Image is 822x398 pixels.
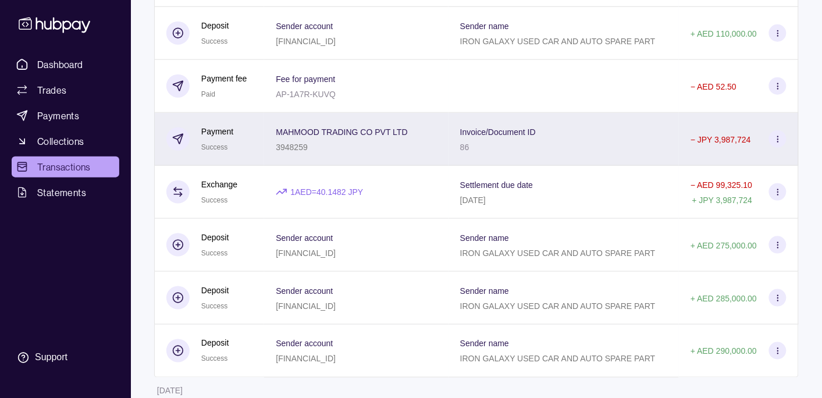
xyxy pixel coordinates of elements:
p: + AED 290,000.00 [691,347,757,356]
p: Deposit [201,231,229,244]
p: − JPY 3,987,724 [691,135,751,144]
p: Invoice/Document ID [460,127,536,137]
span: Dashboard [37,58,83,72]
p: MAHMOOD TRADING CO PVT LTD [276,127,407,137]
a: Payments [12,105,119,126]
p: − AED 52.50 [691,82,736,91]
p: IRON GALAXY USED CAR AND AUTO SPARE PART [460,354,656,364]
p: 1 AED = 40.1482 JPY [290,186,363,198]
span: Paid [201,90,215,98]
span: Payments [37,109,79,123]
p: + AED 110,000.00 [691,29,757,38]
p: Deposit [201,19,229,32]
span: Success [201,196,227,204]
span: Statements [37,186,86,200]
p: Payment [201,125,233,138]
p: Deposit [201,337,229,350]
p: [FINANCIAL_ID] [276,301,336,311]
span: Success [201,302,227,310]
p: [DATE] [460,196,486,205]
p: [DATE] [157,386,183,396]
p: Sender name [460,22,509,31]
p: 86 [460,143,469,152]
p: [FINANCIAL_ID] [276,37,336,46]
p: Deposit [201,284,229,297]
a: Collections [12,131,119,152]
span: Trades [37,83,66,97]
span: Success [201,37,227,45]
a: Statements [12,182,119,203]
span: Success [201,355,227,363]
a: Dashboard [12,54,119,75]
p: Payment fee [201,72,247,85]
p: Settlement due date [460,180,533,190]
a: Support [12,346,119,370]
p: − AED 99,325.10 [691,180,752,190]
p: IRON GALAXY USED CAR AND AUTO SPARE PART [460,248,656,258]
p: AP-1A7R-KUVQ [276,90,336,99]
span: Success [201,143,227,151]
p: IRON GALAXY USED CAR AND AUTO SPARE PART [460,301,656,311]
p: Exchange [201,178,237,191]
p: Fee for payment [276,74,335,84]
p: IRON GALAXY USED CAR AND AUTO SPARE PART [460,37,656,46]
span: Success [201,249,227,257]
div: Support [35,351,67,364]
a: Transactions [12,157,119,177]
p: + JPY 3,987,724 [692,196,753,205]
a: Trades [12,80,119,101]
p: Sender name [460,339,509,349]
p: Sender account [276,22,333,31]
p: Sender account [276,233,333,243]
p: 3948259 [276,143,308,152]
p: + AED 275,000.00 [691,241,757,250]
span: Transactions [37,160,91,174]
p: [FINANCIAL_ID] [276,248,336,258]
span: Collections [37,134,84,148]
p: [FINANCIAL_ID] [276,354,336,364]
p: Sender account [276,286,333,296]
p: Sender name [460,233,509,243]
p: Sender name [460,286,509,296]
p: + AED 285,000.00 [691,294,757,303]
p: Sender account [276,339,333,349]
